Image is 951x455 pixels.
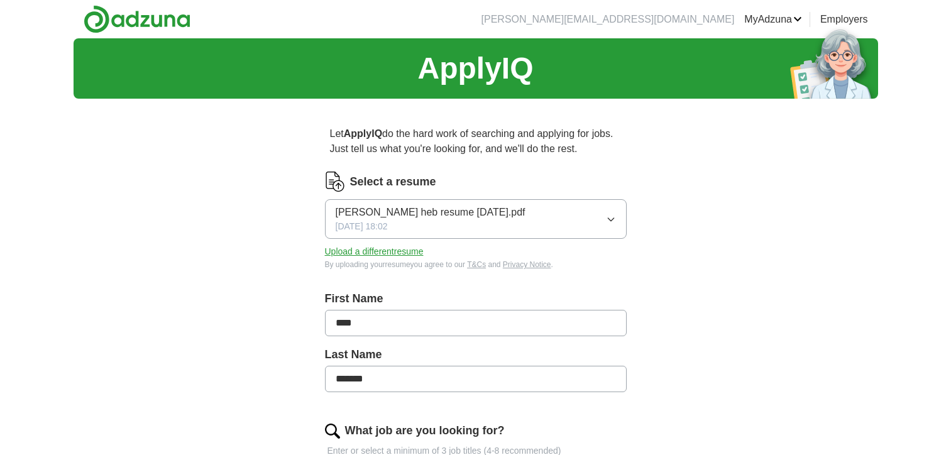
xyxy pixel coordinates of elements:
img: CV Icon [325,172,345,192]
a: MyAdzuna [744,12,802,27]
label: First Name [325,290,627,307]
p: Let do the hard work of searching and applying for jobs. Just tell us what you're looking for, an... [325,121,627,162]
img: search.png [325,424,340,439]
h1: ApplyIQ [417,46,533,91]
a: Privacy Notice [503,260,551,269]
img: Adzuna logo [84,5,190,33]
button: [PERSON_NAME] heb resume [DATE].pdf[DATE] 18:02 [325,199,627,239]
span: [DATE] 18:02 [336,220,388,233]
label: Last Name [325,346,627,363]
span: [PERSON_NAME] heb resume [DATE].pdf [336,205,525,220]
strong: ApplyIQ [344,128,382,139]
label: Select a resume [350,173,436,190]
button: Upload a differentresume [325,245,424,258]
div: By uploading your resume you agree to our and . [325,259,627,270]
li: [PERSON_NAME][EMAIL_ADDRESS][DOMAIN_NAME] [481,12,735,27]
label: What job are you looking for? [345,422,505,439]
a: T&Cs [467,260,486,269]
a: Employers [820,12,868,27]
